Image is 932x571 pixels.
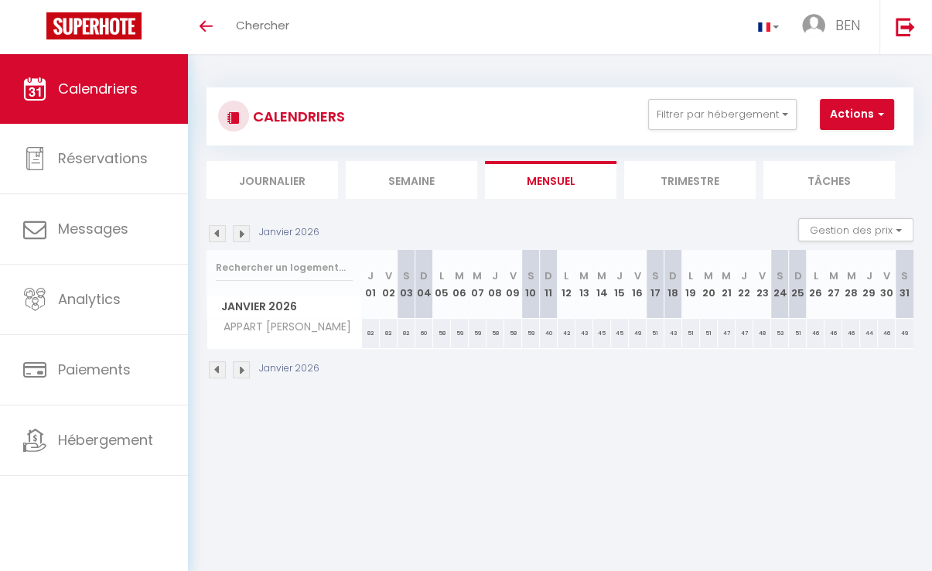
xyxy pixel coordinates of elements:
[704,268,713,283] abbr: M
[896,250,913,319] th: 31
[486,250,504,319] th: 08
[763,161,895,199] li: Tâches
[842,319,860,347] div: 46
[522,319,540,347] div: 59
[216,254,353,282] input: Rechercher un logement...
[860,250,878,319] th: 29
[629,250,647,319] th: 16
[648,99,797,130] button: Filtrer par hébergement
[12,6,59,53] button: Ouvrir le widget de chat LiveChat
[522,250,540,319] th: 10
[564,268,568,283] abbr: L
[58,289,121,309] span: Analytics
[828,268,838,283] abbr: M
[259,225,319,240] p: Janvier 2026
[616,268,623,283] abbr: J
[669,268,677,283] abbr: D
[259,361,319,376] p: Janvier 2026
[759,268,766,283] abbr: V
[558,250,575,319] th: 12
[688,268,693,283] abbr: L
[624,161,756,199] li: Trimestre
[575,250,593,319] th: 13
[362,250,380,319] th: 01
[722,268,731,283] abbr: M
[634,268,641,283] abbr: V
[597,268,606,283] abbr: M
[504,250,522,319] th: 09
[842,250,860,319] th: 28
[236,17,289,33] span: Chercher
[846,268,855,283] abbr: M
[896,17,915,36] img: logout
[575,319,593,347] div: 43
[346,161,477,199] li: Semaine
[504,319,522,347] div: 58
[789,319,807,347] div: 51
[611,250,629,319] th: 15
[58,219,128,238] span: Messages
[753,319,771,347] div: 48
[700,319,718,347] div: 51
[629,319,647,347] div: 49
[820,99,894,130] button: Actions
[794,268,801,283] abbr: D
[451,319,469,347] div: 59
[380,250,398,319] th: 02
[664,319,682,347] div: 43
[611,319,629,347] div: 45
[398,319,415,347] div: 82
[771,319,789,347] div: 53
[865,268,872,283] abbr: J
[700,250,718,319] th: 20
[647,250,664,319] th: 17
[380,319,398,347] div: 82
[439,268,444,283] abbr: L
[753,250,771,319] th: 23
[736,319,753,347] div: 47
[718,250,736,319] th: 21
[58,79,138,98] span: Calendriers
[579,268,589,283] abbr: M
[777,268,783,283] abbr: S
[652,268,659,283] abbr: S
[58,430,153,450] span: Hébergement
[433,319,451,347] div: 58
[469,250,486,319] th: 07
[207,161,338,199] li: Journalier
[682,250,700,319] th: 19
[802,14,825,37] img: ...
[682,319,700,347] div: 51
[385,268,392,283] abbr: V
[883,268,890,283] abbr: V
[798,218,913,241] button: Gestion des prix
[46,12,142,39] img: Super Booking
[473,268,482,283] abbr: M
[433,250,451,319] th: 05
[824,250,842,319] th: 27
[664,250,682,319] th: 18
[455,268,464,283] abbr: M
[58,149,148,168] span: Réservations
[210,319,355,336] span: APPART [PERSON_NAME]
[403,268,410,283] abbr: S
[593,319,611,347] div: 45
[469,319,486,347] div: 59
[593,250,611,319] th: 14
[878,319,896,347] div: 46
[486,319,504,347] div: 58
[510,268,517,283] abbr: V
[485,161,616,199] li: Mensuel
[420,268,428,283] abbr: D
[878,250,896,319] th: 30
[451,250,469,319] th: 06
[362,319,380,347] div: 82
[492,268,498,283] abbr: J
[736,250,753,319] th: 22
[807,319,824,347] div: 46
[835,15,860,35] span: BEN
[558,319,575,347] div: 42
[860,319,878,347] div: 44
[824,319,842,347] div: 46
[398,250,415,319] th: 03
